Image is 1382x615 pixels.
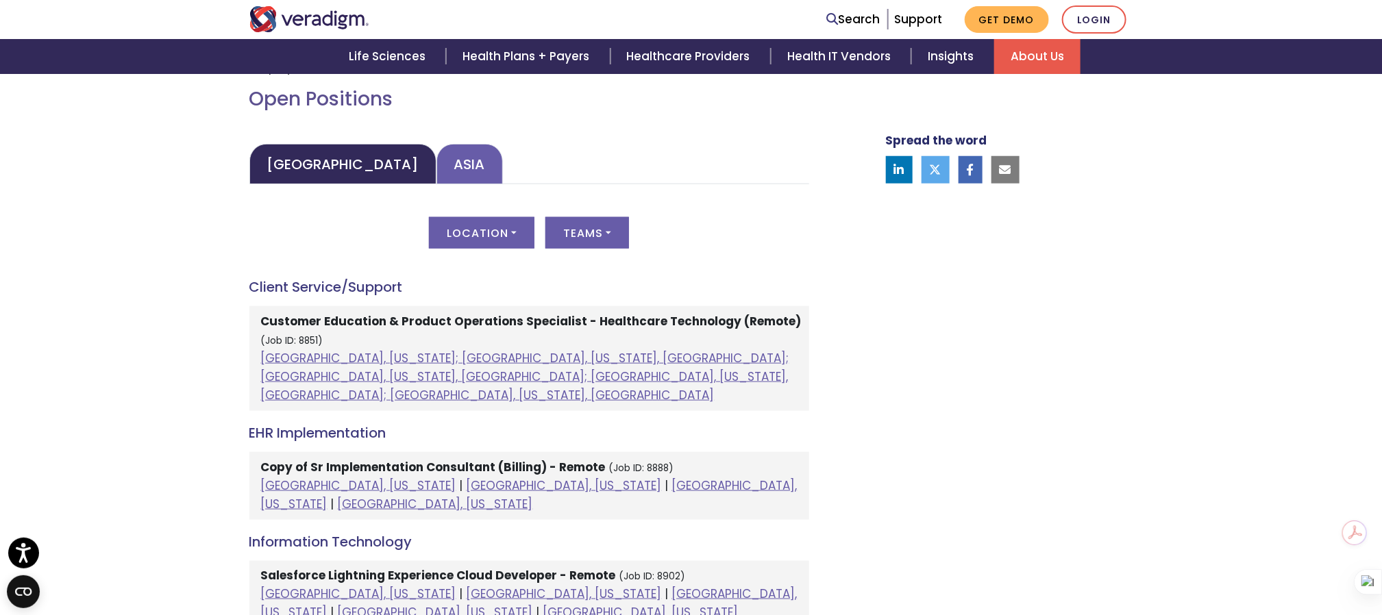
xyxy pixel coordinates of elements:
[332,39,446,74] a: Life Sciences
[911,39,994,74] a: Insights
[460,586,463,602] span: |
[249,6,369,32] img: Veradigm logo
[429,217,534,249] button: Location
[467,586,662,602] a: [GEOGRAPHIC_DATA], [US_STATE]
[261,586,456,602] a: [GEOGRAPHIC_DATA], [US_STATE]
[436,144,503,184] a: Asia
[261,334,323,347] small: (Job ID: 8851)
[460,477,463,494] span: |
[895,11,943,27] a: Support
[338,496,533,512] a: [GEOGRAPHIC_DATA], [US_STATE]
[771,39,911,74] a: Health IT Vendors
[665,477,669,494] span: |
[545,217,629,249] button: Teams
[446,39,610,74] a: Health Plans + Payers
[610,39,771,74] a: Healthcare Providers
[994,39,1081,74] a: About Us
[619,570,686,583] small: (Job ID: 8902)
[827,10,880,29] a: Search
[965,6,1049,33] a: Get Demo
[886,131,987,148] strong: Spread the word
[249,534,809,550] h4: Information Technology
[261,350,789,403] a: [GEOGRAPHIC_DATA], [US_STATE]; [GEOGRAPHIC_DATA], [US_STATE], [GEOGRAPHIC_DATA]; [GEOGRAPHIC_DATA...
[1062,5,1126,34] a: Login
[467,477,662,494] a: [GEOGRAPHIC_DATA], [US_STATE]
[261,477,798,512] a: [GEOGRAPHIC_DATA], [US_STATE]
[331,496,334,512] span: |
[261,459,606,475] strong: Copy of Sr Implementation Consultant (Billing) - Remote
[249,279,809,295] h4: Client Service/Support
[665,586,669,602] span: |
[7,575,40,608] button: Open CMP widget
[249,88,809,111] h2: Open Positions
[609,462,674,475] small: (Job ID: 8888)
[261,313,802,329] strong: Customer Education & Product Operations Specialist - Healthcare Technology (Remote)
[249,144,436,184] a: [GEOGRAPHIC_DATA]
[261,477,456,494] a: [GEOGRAPHIC_DATA], [US_STATE]
[261,567,616,583] strong: Salesforce Lightning Experience Cloud Developer - Remote
[249,425,809,441] h4: EHR Implementation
